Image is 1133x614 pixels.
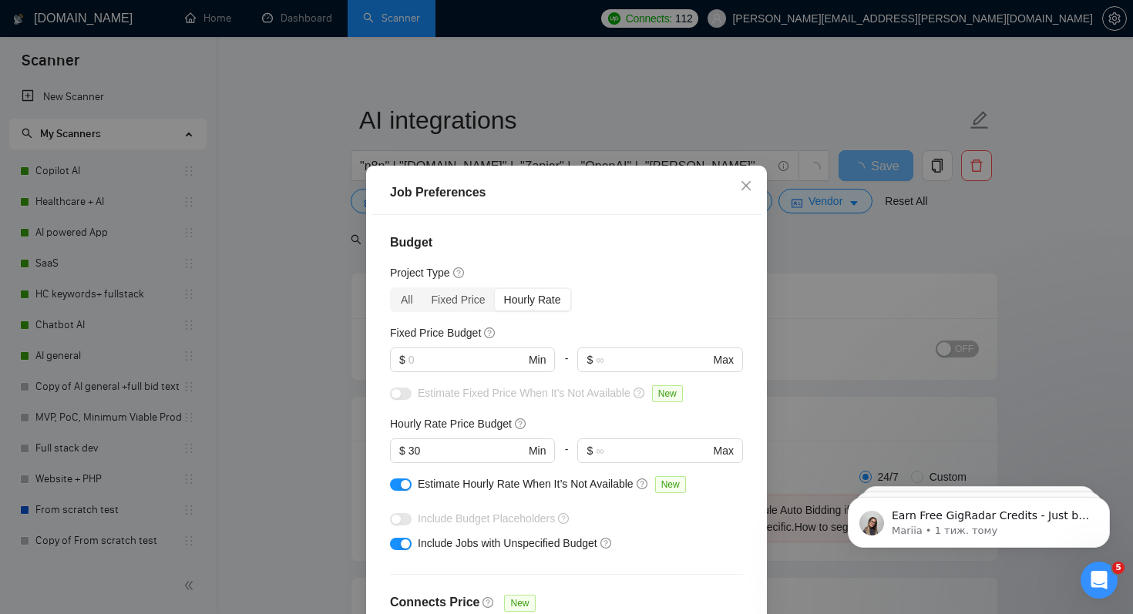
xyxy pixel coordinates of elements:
div: - [555,438,577,475]
div: All [392,289,422,310]
iframe: Intercom live chat [1081,562,1118,599]
div: Fixed Price [422,289,495,310]
button: Close [725,166,767,207]
span: question-circle [634,387,646,399]
iframe: Intercom notifications повідомлення [825,465,1133,572]
span: New [652,385,683,402]
span: Min [529,442,546,459]
h5: Project Type [390,264,450,281]
input: ∞ [596,442,710,459]
span: question-circle [637,478,649,490]
h4: Connects Price [390,593,479,612]
span: New [655,476,686,493]
span: 5 [1112,562,1125,574]
span: question-circle [515,418,527,430]
input: ∞ [596,351,710,368]
span: $ [399,351,405,368]
span: Max [714,351,734,368]
span: Include Jobs with Unspecified Budget [418,537,597,549]
h4: Budget [390,233,743,252]
div: Job Preferences [390,183,743,202]
div: - [555,347,577,384]
span: close [740,180,752,192]
span: $ [587,351,593,368]
span: question-circle [484,327,496,339]
h5: Hourly Rate Price Budget [390,415,512,432]
span: $ [587,442,593,459]
span: New [504,595,535,612]
span: Max [714,442,734,459]
span: question-circle [600,537,613,549]
span: question-circle [453,267,466,279]
span: Estimate Hourly Rate When It’s Not Available [418,478,634,490]
span: Include Budget Placeholders [418,512,555,525]
h5: Fixed Price Budget [390,324,481,341]
span: $ [399,442,405,459]
span: Min [529,351,546,368]
div: Hourly Rate [495,289,570,310]
span: question-circle [482,596,495,609]
input: 0 [408,351,526,368]
input: 0 [408,442,526,459]
span: Estimate Fixed Price When It’s Not Available [418,387,630,399]
span: question-circle [558,512,570,525]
